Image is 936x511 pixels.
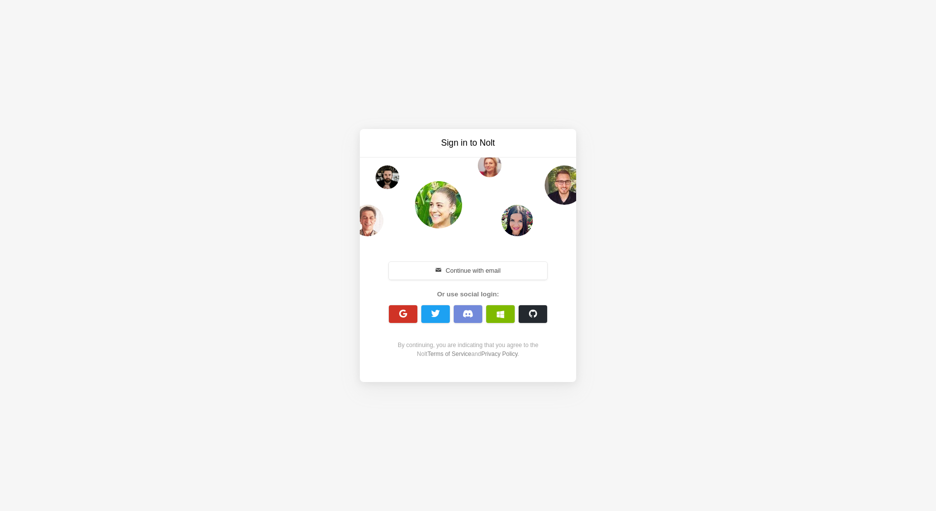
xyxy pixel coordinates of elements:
button: Continue with email [389,262,547,280]
div: Or use social login: [383,289,553,299]
a: Privacy Policy [481,351,518,357]
h3: Sign in to Nolt [385,137,551,149]
a: Terms of Service [427,351,471,357]
div: By continuing, you are indicating that you agree to the Nolt and . [383,341,553,358]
